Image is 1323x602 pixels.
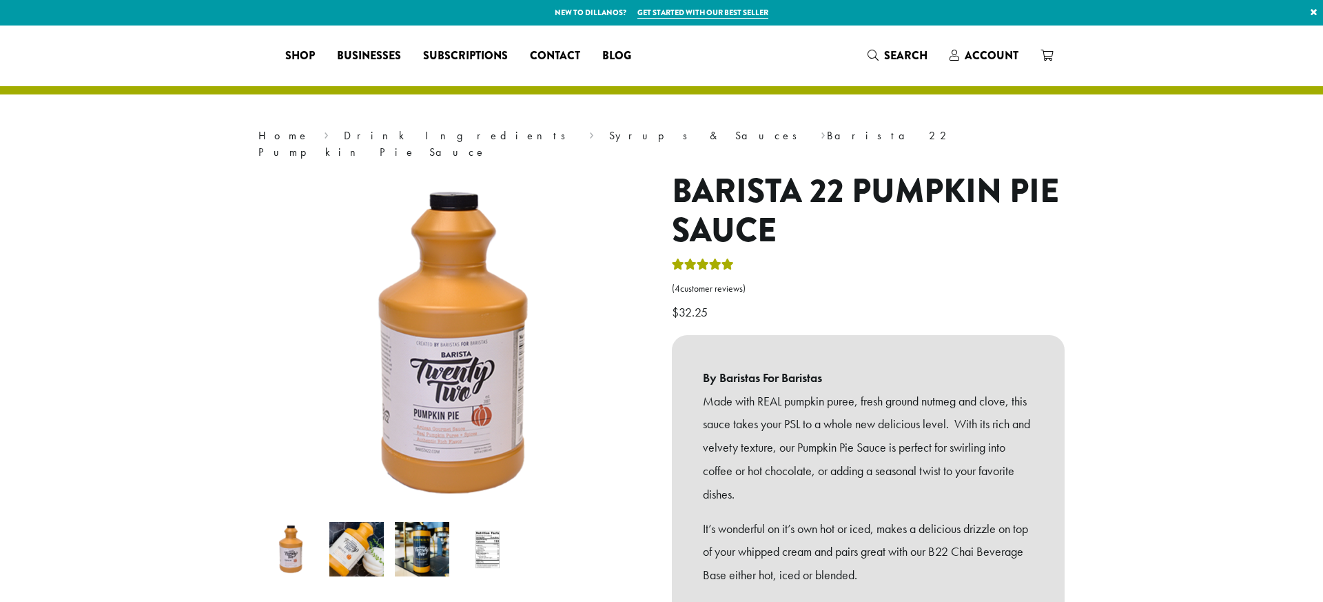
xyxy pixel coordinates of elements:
span: Shop [285,48,315,65]
p: Made with REAL pumpkin puree, fresh ground nutmeg and clove, this sauce takes your PSL to a whole... [703,390,1034,506]
a: Search [857,44,939,67]
a: Home [258,128,309,143]
bdi: 32.25 [672,304,711,320]
a: Drink Ingredients [344,128,575,143]
img: Barista 22 Pumpkin Pie Sauce [283,172,627,516]
img: Barista 22 Pumpkin Pie Sauce [264,522,318,576]
p: It’s wonderful on it’s own hot or iced, makes a delicious drizzle on top of your whipped cream an... [703,517,1034,587]
a: Get started with our best seller [637,7,768,19]
span: 4 [675,283,680,294]
a: Shop [274,45,326,67]
img: Barista 22 Pumpkin Pie Sauce - Image 2 [329,522,384,576]
span: › [324,123,329,144]
div: Rated 5.00 out of 5 [672,257,734,277]
nav: Breadcrumb [258,128,1065,161]
img: Barista 22 Pumpkin Pie Sauce - Image 4 [460,522,515,576]
span: Search [884,48,927,63]
img: Barista 22 Pumpkin Pie Sauce - Image 3 [395,522,449,576]
span: › [821,123,825,144]
span: › [589,123,594,144]
span: Account [965,48,1018,63]
a: (4customer reviews) [672,282,1065,296]
span: Contact [530,48,580,65]
span: $ [672,304,679,320]
span: Blog [602,48,631,65]
h1: Barista 22 Pumpkin Pie Sauce [672,172,1065,251]
a: Syrups & Sauces [609,128,806,143]
b: By Baristas For Baristas [703,366,1034,390]
span: Subscriptions [423,48,508,65]
span: Businesses [337,48,401,65]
